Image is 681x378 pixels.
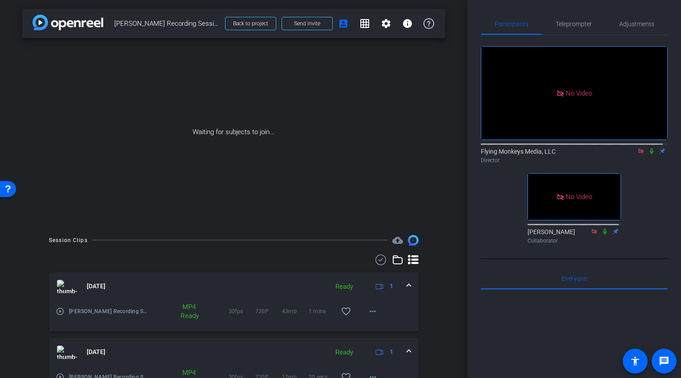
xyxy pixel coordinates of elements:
mat-icon: grid_on [359,18,370,29]
span: Everyone [562,275,587,282]
span: Destinations for your clips [392,235,403,246]
mat-icon: settings [381,18,391,29]
div: Collaborator [528,237,621,245]
div: thumb-nail[DATE]Ready1 [49,301,419,331]
img: app-logo [32,15,103,30]
span: [DATE] [87,347,105,357]
mat-icon: cloud_upload [392,235,403,246]
mat-expansion-panel-header: thumb-nail[DATE]Ready1 [49,272,419,301]
span: Adjustments [619,21,654,27]
button: Send invite [282,17,333,30]
mat-icon: play_circle_outline [56,307,64,316]
span: 1 mins [309,307,335,316]
div: Session Clips [49,236,88,245]
img: thumb-nail [57,280,77,293]
div: Ready [331,282,358,292]
mat-icon: favorite_border [341,306,351,317]
div: MP4 Ready [176,302,200,320]
span: [PERSON_NAME] Recording Session-[PERSON_NAME]-2025-09-18-16-43-17-288-0 [69,307,148,316]
span: 720P [255,307,282,316]
div: Director [481,156,668,164]
span: 30fps [229,307,255,316]
span: Participants [495,21,528,27]
div: Flying Monkeys Media, LLC [481,147,668,164]
mat-icon: account_box [338,18,349,29]
mat-icon: info [402,18,413,29]
div: Waiting for subjects to join... [22,38,445,226]
mat-expansion-panel-header: thumb-nail[DATE]Ready1 [49,338,419,366]
mat-icon: message [659,356,669,366]
img: Session clips [408,235,419,246]
button: Back to project [225,17,276,30]
span: No Video [566,89,592,97]
span: No Video [566,193,592,201]
span: 1 [390,282,393,291]
mat-icon: more_horiz [367,306,378,317]
span: Teleprompter [556,21,592,27]
div: Ready [331,347,358,358]
img: thumb-nail [57,346,77,359]
mat-icon: accessibility [630,356,641,366]
span: [PERSON_NAME] Recording Session [114,15,220,32]
div: [PERSON_NAME] [528,227,621,245]
span: Back to project [233,20,268,27]
span: Send invite [294,20,320,27]
span: 1 [390,347,393,357]
span: 43mb [282,307,309,316]
span: [DATE] [87,282,105,291]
